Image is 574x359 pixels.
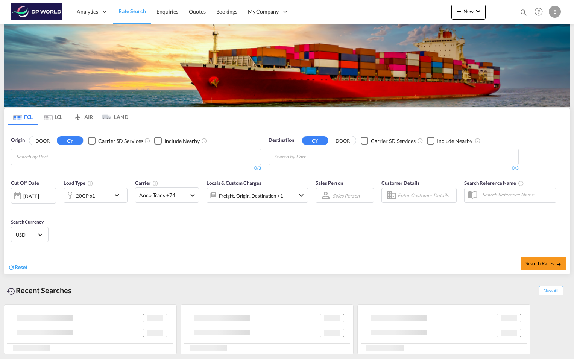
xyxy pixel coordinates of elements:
[316,180,343,186] span: Sales Person
[219,190,283,201] div: Freight Origin Destination Factory Stuffing
[8,108,38,125] md-tab-item: FCL
[330,136,356,145] button: DOOR
[518,180,524,186] md-icon: Your search will be saved by the below given name
[164,137,200,145] div: Include Nearby
[216,8,237,15] span: Bookings
[139,192,188,199] span: Anco Trans +74
[11,203,17,213] md-datepicker: Select
[556,262,562,267] md-icon: icon-arrow-right
[549,6,561,18] div: E
[8,264,15,271] md-icon: icon-refresh
[478,189,556,200] input: Search Reference Name
[332,190,360,201] md-select: Sales Person
[88,137,143,145] md-checkbox: Checkbox No Ink
[521,257,566,270] button: Search Ratesicon-arrow-right
[29,136,56,145] button: DOOR
[539,286,563,295] span: Show All
[73,113,82,118] md-icon: icon-airplane
[144,138,150,144] md-icon: Unchecked: Search for CY (Container Yard) services for all selected carriers.Checked : Search for...
[381,180,419,186] span: Customer Details
[64,180,93,186] span: Load Type
[15,264,27,270] span: Reset
[118,8,146,14] span: Rate Search
[156,8,178,15] span: Enquiries
[11,219,44,225] span: Search Currency
[11,180,39,186] span: Cut Off Date
[11,188,56,204] div: [DATE]
[274,151,345,163] input: Chips input.
[4,282,74,299] div: Recent Searches
[68,108,98,125] md-tab-item: AIR
[4,125,570,274] div: OriginDOOR CY Checkbox No InkUnchecked: Search for CY (Container Yard) services for all selected ...
[23,193,39,199] div: [DATE]
[15,229,44,240] md-select: Select Currency: $ USDUnited States Dollar
[189,8,205,15] span: Quotes
[77,8,98,15] span: Analytics
[454,8,483,14] span: New
[98,108,128,125] md-tab-item: LAND
[437,137,472,145] div: Include Nearby
[11,3,62,20] img: c08ca190194411f088ed0f3ba295208c.png
[207,180,261,186] span: Locals & Custom Charges
[57,136,83,145] button: CY
[201,138,207,144] md-icon: Unchecked: Ignores neighbouring ports when fetching rates.Checked : Includes neighbouring ports w...
[427,137,472,145] md-checkbox: Checkbox No Ink
[112,191,125,200] md-icon: icon-chevron-down
[302,136,328,145] button: CY
[273,149,348,163] md-chips-wrap: Chips container with autocompletion. Enter the text area, type text to search, and then use the u...
[11,165,261,172] div: 0/3
[474,7,483,16] md-icon: icon-chevron-down
[454,7,463,16] md-icon: icon-plus 400-fg
[4,24,570,107] img: LCL+%26+FCL+BACKGROUND.png
[248,8,279,15] span: My Company
[417,138,423,144] md-icon: Unchecked: Search for CY (Container Yard) services for all selected carriers.Checked : Search for...
[207,188,308,203] div: Freight Origin Destination Factory Stuffingicon-chevron-down
[269,137,294,144] span: Destination
[398,190,454,201] input: Enter Customer Details
[154,137,200,145] md-checkbox: Checkbox No Ink
[152,180,158,186] md-icon: The selected Trucker/Carrierwill be displayed in the rate results If the rates are from another f...
[87,180,93,186] md-icon: icon-information-outline
[464,180,524,186] span: Search Reference Name
[15,149,91,163] md-chips-wrap: Chips container with autocompletion. Enter the text area, type text to search, and then use the u...
[519,8,528,17] md-icon: icon-magnify
[371,137,416,145] div: Carrier SD Services
[269,165,519,172] div: 0/3
[135,180,158,186] span: Carrier
[98,137,143,145] div: Carrier SD Services
[7,287,16,296] md-icon: icon-backup-restore
[8,108,128,125] md-pagination-wrapper: Use the left and right arrow keys to navigate between tabs
[11,137,24,144] span: Origin
[38,108,68,125] md-tab-item: LCL
[8,263,27,272] div: icon-refreshReset
[519,8,528,20] div: icon-magnify
[76,190,95,201] div: 20GP x1
[475,138,481,144] md-icon: Unchecked: Ignores neighbouring ports when fetching rates.Checked : Includes neighbouring ports w...
[532,5,549,19] div: Help
[64,188,128,203] div: 20GP x1icon-chevron-down
[361,137,416,145] md-checkbox: Checkbox No Ink
[451,5,486,20] button: icon-plus 400-fgNewicon-chevron-down
[532,5,545,18] span: Help
[525,260,562,266] span: Search Rates
[16,151,88,163] input: Chips input.
[16,231,37,238] span: USD
[297,191,306,200] md-icon: icon-chevron-down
